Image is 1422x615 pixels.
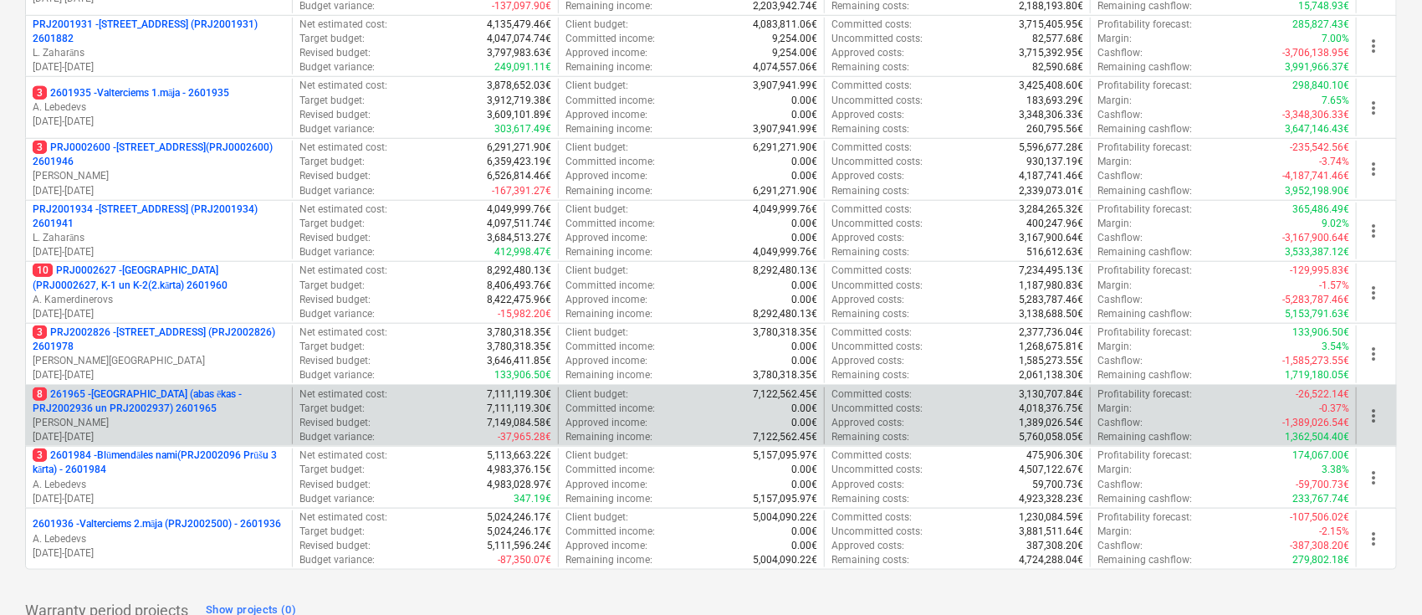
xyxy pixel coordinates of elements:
p: 7.65% [1322,94,1349,108]
p: 1,268,675.81€ [1019,340,1083,354]
p: Budget variance : [299,184,375,198]
p: 3,715,405.95€ [1019,18,1083,32]
p: Target budget : [299,32,365,46]
p: Cashflow : [1097,354,1143,368]
p: -15,982.20€ [498,307,551,321]
p: 3,646,411.85€ [487,354,551,368]
p: Client budget : [565,448,628,463]
p: 3,780,318.35€ [753,325,817,340]
p: 3,780,318.35€ [753,368,817,382]
p: -3.74% [1319,155,1349,169]
p: Margin : [1097,94,1132,108]
p: -1.57% [1319,279,1349,293]
p: Uncommitted costs : [831,32,923,46]
div: 2601936 -Valterciems 2.māja (PRJ2002500) - 2601936A. Lebedevs[DATE]-[DATE] [33,517,285,560]
p: [PERSON_NAME] [33,169,285,183]
p: Uncommitted costs : [831,94,923,108]
p: [PERSON_NAME] [33,416,285,430]
span: more_vert [1363,36,1384,56]
p: 4,018,376.75€ [1019,402,1083,416]
p: Uncommitted costs : [831,463,923,477]
p: Approved costs : [831,108,904,122]
span: 3 [33,86,47,100]
p: 0.00€ [791,340,817,354]
p: 7,149,084.58€ [487,416,551,430]
p: 4,097,511.74€ [487,217,551,231]
p: Client budget : [565,18,628,32]
p: [DATE] - [DATE] [33,115,285,129]
p: Remaining cashflow : [1097,60,1192,74]
p: Committed costs : [831,18,912,32]
p: Committed costs : [831,264,912,278]
p: Remaining costs : [831,122,909,136]
p: Remaining costs : [831,430,909,444]
p: -4,187,741.46€ [1282,169,1349,183]
p: 4,135,479.46€ [487,18,551,32]
p: 0.00€ [791,293,817,307]
div: PRJ2001931 -[STREET_ADDRESS] (PRJ2001931) 2601882L. Zaharāns[DATE]-[DATE] [33,18,285,75]
p: Target budget : [299,155,365,169]
p: Revised budget : [299,169,371,183]
p: -5,283,787.46€ [1282,293,1349,307]
p: Client budget : [565,387,628,402]
p: Remaining cashflow : [1097,245,1192,259]
p: 3,284,265.32€ [1019,202,1083,217]
p: A. Lebedevs [33,532,285,546]
div: 32601984 -Blūmendāles nami(PRJ2002096 Prūšu 3 kārta) - 2601984A. Lebedevs[DATE]-[DATE] [33,448,285,506]
p: 1,585,273.55€ [1019,354,1083,368]
p: Approved costs : [831,169,904,183]
p: Cashflow : [1097,231,1143,245]
p: -235,542.56€ [1290,141,1349,155]
p: Committed income : [565,402,655,416]
p: Net estimated cost : [299,79,387,93]
p: Profitability forecast : [1097,325,1192,340]
p: Cashflow : [1097,293,1143,307]
p: [DATE] - [DATE] [33,368,285,382]
p: 5,760,058.05€ [1019,430,1083,444]
p: [DATE] - [DATE] [33,546,285,561]
p: -0.37% [1319,402,1349,416]
p: 1,719,180.05€ [1285,368,1349,382]
p: Approved income : [565,108,647,122]
p: PRJ0002627 - [GEOGRAPHIC_DATA] (PRJ0002627, K-1 un K-2(2.kārta) 2601960 [33,264,285,292]
p: -3,167,900.64€ [1282,231,1349,245]
p: Remaining costs : [831,60,909,74]
p: [DATE] - [DATE] [33,430,285,444]
p: Uncommitted costs : [831,155,923,169]
p: Revised budget : [299,108,371,122]
p: 6,291,271.90€ [753,141,817,155]
p: Profitability forecast : [1097,264,1192,278]
p: 3,715,392.95€ [1019,46,1083,60]
p: 3,912,719.38€ [487,94,551,108]
p: [DATE] - [DATE] [33,184,285,198]
p: Approved income : [565,293,647,307]
p: 8,292,480.13€ [753,264,817,278]
p: 3,425,408.60€ [1019,79,1083,93]
p: -3,348,306.33€ [1282,108,1349,122]
p: 0.00€ [791,155,817,169]
p: A. Lebedevs [33,478,285,492]
p: Committed income : [565,340,655,354]
span: 3 [33,325,47,339]
p: 0.00€ [791,231,817,245]
span: more_vert [1363,468,1384,488]
p: Remaining cashflow : [1097,122,1192,136]
p: Committed income : [565,155,655,169]
p: 3,780,318.35€ [487,340,551,354]
p: 0.00€ [791,416,817,430]
p: Committed costs : [831,325,912,340]
div: 3PRJ2002826 -[STREET_ADDRESS] (PRJ2002826) 2601978[PERSON_NAME][GEOGRAPHIC_DATA][DATE]-[DATE] [33,325,285,383]
p: 2601935 - Valterciems 1.māja - 2601935 [33,86,229,100]
p: 1,187,980.83€ [1019,279,1083,293]
p: 8,422,475.96€ [487,293,551,307]
div: 8261965 -[GEOGRAPHIC_DATA] (abas ēkas - PRJ2002936 un PRJ2002937) 2601965[PERSON_NAME][DATE]-[DATE] [33,387,285,445]
p: -26,522.14€ [1296,387,1349,402]
p: Uncommitted costs : [831,402,923,416]
p: 9.02% [1322,217,1349,231]
p: -37,965.28€ [498,430,551,444]
p: Net estimated cost : [299,264,387,278]
p: Revised budget : [299,354,371,368]
p: Net estimated cost : [299,448,387,463]
p: Approved costs : [831,231,904,245]
p: Target budget : [299,402,365,416]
